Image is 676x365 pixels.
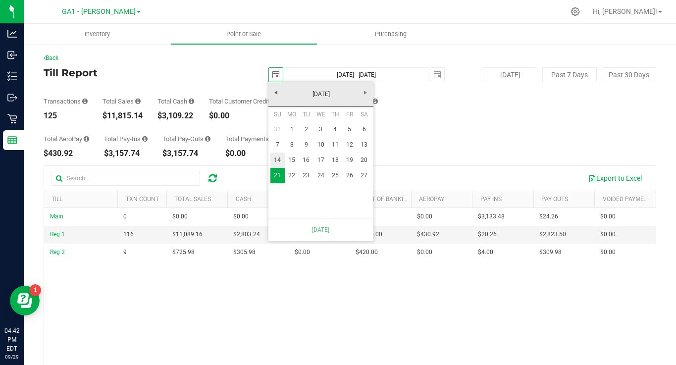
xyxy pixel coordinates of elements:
a: 19 [342,153,357,168]
th: Friday [342,107,357,122]
a: 11 [328,137,342,153]
span: select [269,68,283,82]
span: Reg 1 [50,231,65,238]
span: $2,803.24 [233,230,260,239]
span: $0.00 [417,248,432,257]
span: Reg 2 [50,249,65,256]
a: 22 [285,168,299,183]
span: $0.00 [417,212,432,221]
i: Sum of all cash pay-ins added to tills within the date range. [142,136,148,142]
div: $430.92 [44,150,89,157]
th: Wednesday [313,107,328,122]
inline-svg: Retail [7,114,17,124]
a: 14 [270,153,285,168]
span: Purchasing [362,30,420,39]
span: $3,133.48 [478,212,505,221]
span: $4.00 [478,248,493,257]
a: AeroPay [419,196,444,203]
a: 9 [299,137,313,153]
div: Total Customer Credit [209,98,276,104]
a: Previous [268,85,284,100]
a: Inventory [24,24,170,45]
a: Voided Payments [603,196,655,203]
button: Past 30 Days [602,67,656,82]
span: GA1 - [PERSON_NAME] [62,7,136,16]
span: $0.00 [600,248,616,257]
div: $11,815.14 [103,112,143,120]
input: Search... [52,171,200,186]
a: Purchasing [317,24,464,45]
div: Total Pay-Outs [162,136,210,142]
span: $309.98 [539,248,562,257]
i: Count of all successful payment transactions, possibly including voids, refunds, and cash-back fr... [82,98,88,104]
span: $11,089.16 [172,230,203,239]
span: Main [50,213,63,220]
a: 26 [342,168,357,183]
span: $20.26 [478,230,497,239]
a: 1 [285,122,299,137]
a: 24 [313,168,328,183]
div: $3,109.22 [157,112,194,120]
div: 125 [44,112,88,120]
th: Monday [285,107,299,122]
th: Tuesday [299,107,313,122]
a: TXN Count [126,196,159,203]
span: $24.26 [539,212,558,221]
a: 3 [313,122,328,137]
span: select [430,68,444,82]
a: 12 [342,137,357,153]
div: Total Pay-Ins [104,136,148,142]
div: $0.00 [209,112,276,120]
div: $3,157.74 [162,150,210,157]
span: Hi, [PERSON_NAME]! [593,7,657,15]
button: Export to Excel [582,170,648,187]
span: Inventory [71,30,123,39]
inline-svg: Analytics [7,29,17,39]
a: 16 [299,153,313,168]
div: Total AeroPay [44,136,89,142]
iframe: Resource center [10,286,40,315]
span: Point of Sale [213,30,274,39]
i: Sum of all successful, non-voided payment transaction amounts (excluding tips and transaction fee... [135,98,141,104]
a: 18 [328,153,342,168]
a: 23 [299,168,313,183]
span: $305.98 [233,248,256,257]
iframe: Resource center unread badge [29,284,41,296]
inline-svg: Inventory [7,71,17,81]
a: Point of Banking (POB) [358,196,428,203]
span: $2,823.50 [539,230,566,239]
a: Point of Sale [170,24,317,45]
a: 13 [357,137,371,153]
span: $725.98 [172,248,195,257]
a: 5 [342,122,357,137]
button: Past 7 Days [542,67,597,82]
th: Saturday [357,107,371,122]
a: [DATE] [268,87,374,102]
div: Transactions [44,98,88,104]
span: $430.92 [417,230,439,239]
span: $0.00 [233,212,249,221]
a: 17 [313,153,328,168]
i: Sum of all cash pay-outs removed from tills within the date range. [205,136,210,142]
a: 10 [313,137,328,153]
button: [DATE] [483,67,537,82]
inline-svg: Inbound [7,50,17,60]
a: 27 [357,168,371,183]
span: $0.00 [295,248,310,257]
p: 09/29 [4,353,19,361]
th: Sunday [270,107,285,122]
h4: Till Report [44,67,248,78]
a: 25 [328,168,342,183]
a: Back [44,54,58,61]
i: Sum of the successful, non-voided point-of-banking payment transaction amounts, both via payment ... [372,98,378,104]
a: 4 [328,122,342,137]
span: $0.00 [600,212,616,221]
td: Current focused date is Sunday, September 21, 2025 [270,168,285,183]
a: 8 [285,137,299,153]
a: Till [52,196,62,203]
span: 9 [123,248,127,257]
div: Total Cash [157,98,194,104]
span: $0.00 [600,230,616,239]
i: Sum of all successful, non-voided cash payment transaction amounts (excluding tips and transactio... [189,98,194,104]
a: Total Sales [174,196,211,203]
